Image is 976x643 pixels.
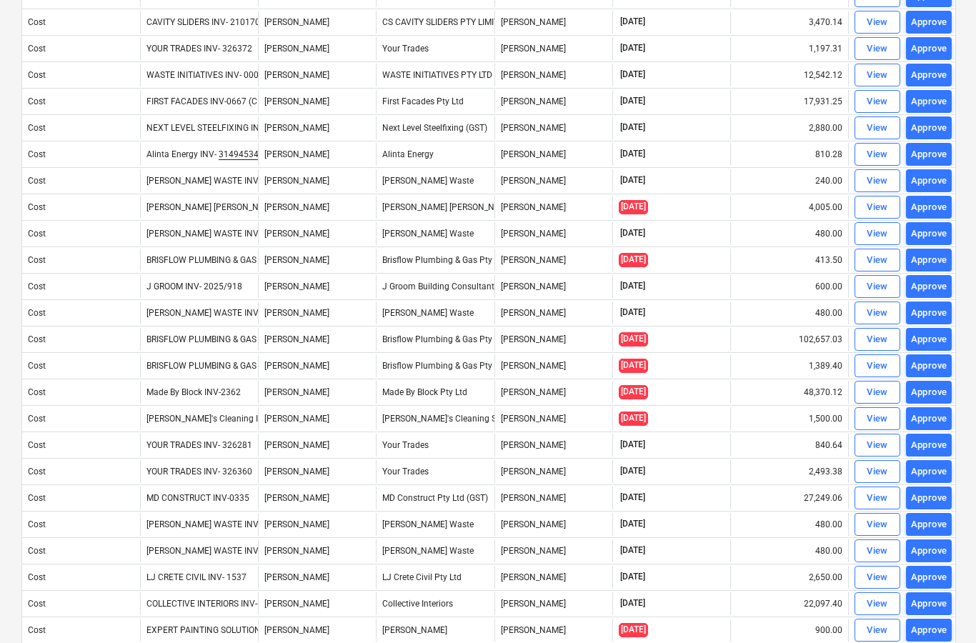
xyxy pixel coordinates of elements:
[911,569,947,586] div: Approve
[730,434,848,457] div: 840.64
[911,543,947,559] div: Approve
[376,169,494,192] div: [PERSON_NAME] Waste
[146,546,288,556] div: [PERSON_NAME] WASTE INV- 20158
[855,301,900,324] button: View
[619,332,648,346] span: [DATE]
[494,539,612,562] div: [PERSON_NAME]
[619,492,647,504] span: [DATE]
[619,16,647,28] span: [DATE]
[264,519,329,529] span: Della Rosa
[619,518,647,530] span: [DATE]
[28,17,46,27] div: Cost
[28,387,46,397] div: Cost
[911,94,947,110] div: Approve
[855,487,900,509] button: View
[146,361,295,371] div: BRISFLOW PLUMBING & GAS INV-1310
[867,226,888,242] div: View
[28,202,46,212] div: Cost
[494,381,612,404] div: [PERSON_NAME]
[264,572,329,582] span: Della Rosa
[906,381,952,404] button: Approve
[867,120,888,136] div: View
[146,308,288,318] div: [PERSON_NAME] WASTE INV- 20252
[730,513,848,536] div: 480.00
[28,149,46,159] div: Cost
[146,17,260,27] div: CAVITY SLIDERS INV- 210170
[28,70,46,80] div: Cost
[867,464,888,480] div: View
[494,407,612,430] div: [PERSON_NAME]
[619,69,647,81] span: [DATE]
[146,572,247,582] div: LJ CRETE CIVIL INV- 1537
[376,90,494,113] div: First Facades Pty Ltd
[911,173,947,189] div: Approve
[855,513,900,536] button: View
[146,176,288,186] div: [PERSON_NAME] WASTE INV- 20364
[376,434,494,457] div: Your Trades
[28,467,46,477] div: Cost
[376,592,494,615] div: Collective Interiors
[911,384,947,401] div: Approve
[376,37,494,60] div: Your Trades
[730,222,848,245] div: 480.00
[376,539,494,562] div: [PERSON_NAME] Waste
[867,596,888,612] div: View
[146,440,252,450] div: YOUR TRADES INV- 326281
[28,493,46,503] div: Cost
[146,44,252,54] div: YOUR TRADES INV- 326372
[376,275,494,298] div: J Groom Building Consultant
[906,169,952,192] button: Approve
[28,414,46,424] div: Cost
[906,460,952,483] button: Approve
[906,64,952,86] button: Approve
[730,37,848,60] div: 1,197.31
[730,169,848,192] div: 240.00
[28,229,46,239] div: Cost
[28,440,46,450] div: Cost
[264,255,329,265] span: Della Rosa
[376,116,494,139] div: Next Level Steelfixing (GST)
[855,592,900,615] button: View
[494,619,612,642] div: [PERSON_NAME]
[494,301,612,324] div: [PERSON_NAME]
[911,14,947,31] div: Approve
[730,381,848,404] div: 48,370.12
[264,149,329,159] span: Della Rosa
[264,599,329,609] span: Della Rosa
[619,571,647,583] span: [DATE]
[867,332,888,348] div: View
[376,11,494,34] div: CS CAVITY SLIDERS PTY LIMITED
[867,305,888,321] div: View
[730,143,848,166] div: 810.28
[619,121,647,134] span: [DATE]
[906,539,952,562] button: Approve
[730,539,848,562] div: 480.00
[494,566,612,589] div: [PERSON_NAME]
[494,90,612,113] div: [PERSON_NAME]
[494,11,612,34] div: [PERSON_NAME]
[146,123,287,133] div: NEXT LEVEL STEELFIXING INV-0378
[146,281,242,291] div: J GROOM INV- 2025/918
[855,116,900,139] button: View
[867,517,888,533] div: View
[730,116,848,139] div: 2,880.00
[619,439,647,451] span: [DATE]
[28,44,46,54] div: Cost
[911,411,947,427] div: Approve
[730,64,848,86] div: 12,542.12
[494,354,612,377] div: [PERSON_NAME]
[619,623,648,637] span: [DATE]
[855,328,900,351] button: View
[906,116,952,139] button: Approve
[264,308,329,318] span: Della Rosa
[905,574,976,643] iframe: Chat Widget
[146,414,292,424] div: [PERSON_NAME]'s Cleaning INV-0047
[264,625,329,635] span: Della Rosa
[264,546,329,556] span: Della Rosa
[494,328,612,351] div: [PERSON_NAME]
[911,252,947,269] div: Approve
[855,619,900,642] button: View
[867,569,888,586] div: View
[911,120,947,136] div: Approve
